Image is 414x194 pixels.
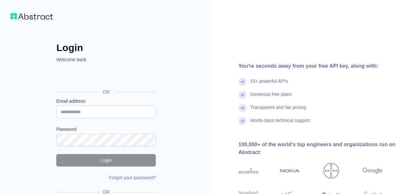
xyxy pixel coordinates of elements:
[239,141,404,156] div: 100,000+ of the world's top engineers and organizations run on Abstract:
[323,163,339,179] img: bayer
[280,163,300,179] img: nokia
[250,104,306,117] div: Transparent and fair pricing
[56,154,156,167] button: Login
[10,13,53,20] img: Workflow
[239,104,246,112] img: check mark
[98,89,115,95] span: OR
[109,175,156,180] a: Forgot your password?
[250,78,288,91] div: 15+ powerful API's
[56,98,156,104] label: Email address
[239,78,246,86] img: check mark
[53,70,158,84] iframe: Sign in with Google Button
[239,91,246,99] img: check mark
[56,56,156,63] p: Welcome back
[239,163,259,179] img: accenture
[239,62,404,70] div: You're seconds away from your free API key, along with:
[363,163,383,179] img: google
[250,91,292,104] div: Generous free plans
[239,117,246,125] img: check mark
[56,42,156,54] h2: Login
[250,117,310,130] div: World-class technical support
[56,126,156,132] label: Password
